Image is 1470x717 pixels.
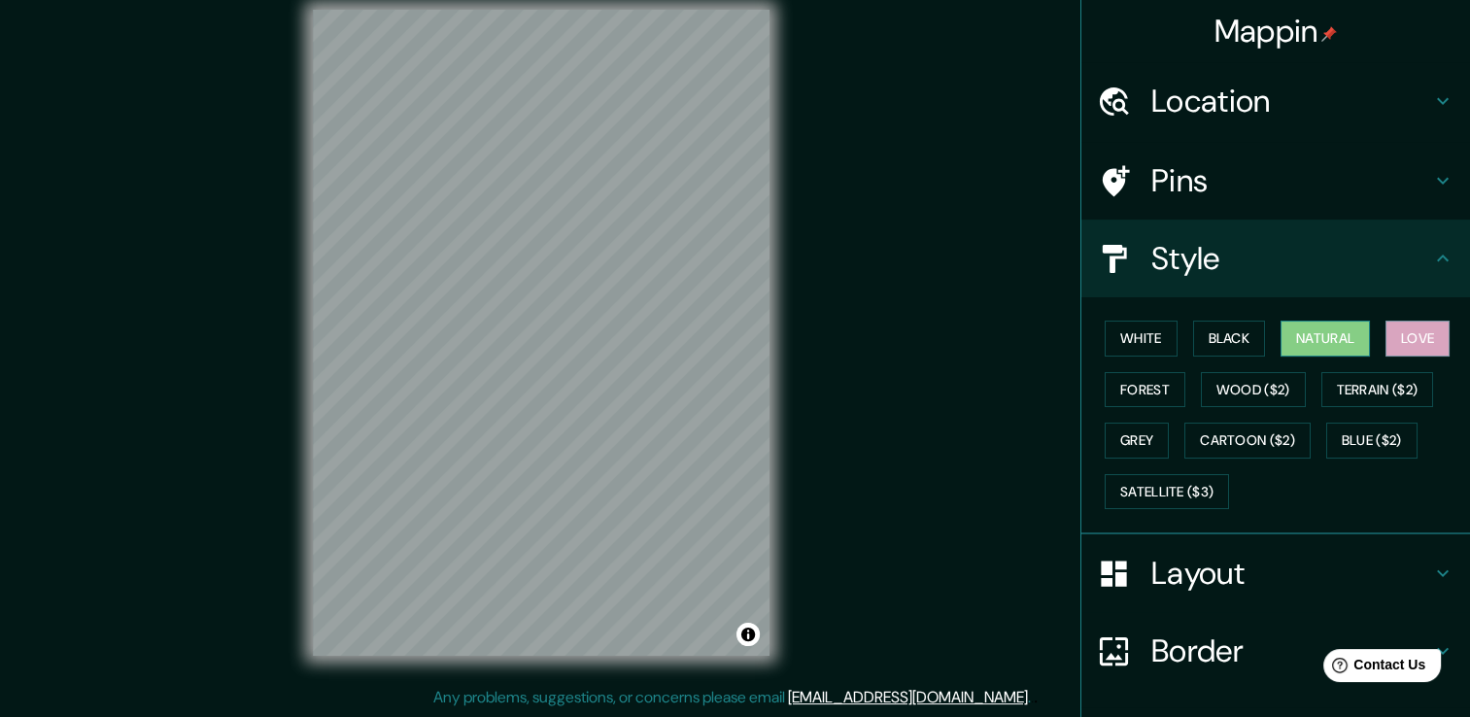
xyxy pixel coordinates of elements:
[1281,321,1370,357] button: Natural
[1193,321,1266,357] button: Black
[313,10,769,656] canvas: Map
[788,687,1028,707] a: [EMAIL_ADDRESS][DOMAIN_NAME]
[1326,423,1418,459] button: Blue ($2)
[1214,12,1338,51] h4: Mappin
[1105,474,1229,510] button: Satellite ($3)
[1081,220,1470,297] div: Style
[1184,423,1311,459] button: Cartoon ($2)
[1321,372,1434,408] button: Terrain ($2)
[1297,641,1449,696] iframe: Help widget launcher
[1031,686,1034,709] div: .
[433,686,1031,709] p: Any problems, suggestions, or concerns please email .
[1321,26,1337,42] img: pin-icon.png
[1151,161,1431,200] h4: Pins
[1385,321,1450,357] button: Love
[1081,142,1470,220] div: Pins
[1105,423,1169,459] button: Grey
[1034,686,1038,709] div: .
[1081,534,1470,612] div: Layout
[1201,372,1306,408] button: Wood ($2)
[736,623,760,646] button: Toggle attribution
[1151,554,1431,593] h4: Layout
[1105,321,1178,357] button: White
[1081,62,1470,140] div: Location
[1151,239,1431,278] h4: Style
[1151,632,1431,670] h4: Border
[1151,82,1431,120] h4: Location
[1105,372,1185,408] button: Forest
[1081,612,1470,690] div: Border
